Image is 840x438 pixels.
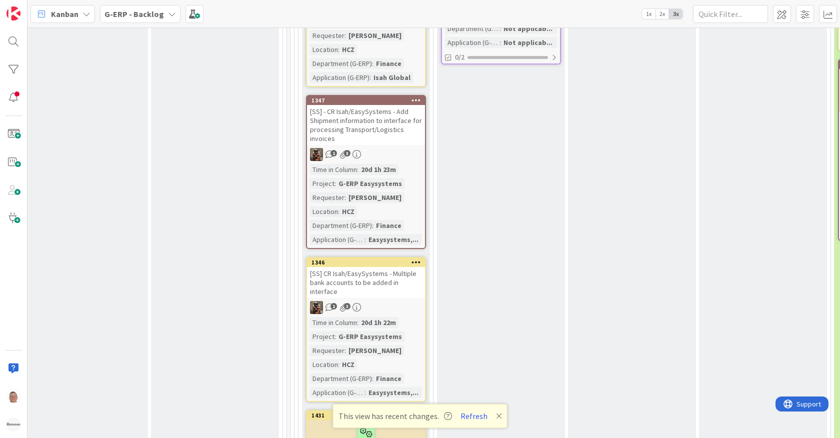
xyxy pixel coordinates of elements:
div: Requester [310,345,344,356]
div: 1346 [307,258,425,267]
div: [PERSON_NAME] [346,192,404,203]
img: lD [6,389,20,403]
div: [SS] - CR Isah/EasySystems - Add Shipment information to interface for processing Transport/Logis... [307,105,425,145]
div: 1431 [311,412,425,419]
span: 3 [344,150,350,156]
span: : [344,30,346,41]
div: Easysystems,... [366,387,421,398]
span: : [338,206,339,217]
span: : [372,373,373,384]
div: Finance [373,373,404,384]
div: G-ERP Easysystems [336,178,404,189]
span: : [357,164,358,175]
div: Requester [310,30,344,41]
span: This view has recent changes. [338,410,452,422]
span: 0/2 [455,52,464,62]
span: : [338,359,339,370]
span: : [369,72,371,83]
img: Visit kanbanzone.com [6,6,20,20]
div: Project [310,178,334,189]
div: Location [310,206,338,217]
span: : [372,58,373,69]
span: : [334,331,336,342]
div: Not applicab... [501,23,555,34]
span: 1 [330,150,337,156]
div: Location [310,359,338,370]
div: Not applicab... [501,37,555,48]
div: VK [307,148,425,161]
div: 1346 [311,259,425,266]
div: Department (G-ERP) [445,23,499,34]
span: : [344,345,346,356]
div: HCZ [339,206,357,217]
div: HCZ [339,359,357,370]
div: Requester [310,192,344,203]
span: : [364,387,366,398]
div: Application (G-ERP) [310,234,364,245]
div: 1431 [307,411,425,420]
span: 3x [669,9,682,19]
span: Kanban [51,8,78,20]
div: 20d 1h 22m [358,317,398,328]
div: Department (G-ERP) [310,58,372,69]
div: Time in Column [310,164,357,175]
div: 1347[SS] - CR Isah/EasySystems - Add Shipment information to interface for processing Transport/L... [307,96,425,145]
div: Isah Global [371,72,413,83]
div: HCZ [339,44,357,55]
span: : [334,178,336,189]
div: Application (G-ERP) [310,72,369,83]
span: : [357,317,358,328]
div: G-ERP Easysystems [336,331,404,342]
span: : [499,23,501,34]
span: 3 [344,303,350,309]
div: [PERSON_NAME] [346,30,404,41]
div: [SS] CR Isah/EasySystems - Multiple bank accounts to be added in interface [307,267,425,298]
img: avatar [6,417,20,431]
div: Department (G-ERP) [310,220,372,231]
div: Project [310,331,334,342]
span: 2x [655,9,669,19]
input: Quick Filter... [693,5,768,23]
div: Finance [373,220,404,231]
div: Easysystems,... [366,234,421,245]
span: 1x [642,9,655,19]
div: 20d 1h 23m [358,164,398,175]
span: : [344,192,346,203]
div: Finance [373,58,404,69]
b: G-ERP - Backlog [104,9,164,19]
div: Application (G-ERP) [310,387,364,398]
div: Application (G-ERP) [445,37,499,48]
button: Refresh [457,409,491,422]
span: 1 [330,303,337,309]
span: : [372,220,373,231]
div: 1346[SS] CR Isah/EasySystems - Multiple bank accounts to be added in interface [307,258,425,298]
div: 1347 [311,97,425,104]
div: [PERSON_NAME] [346,345,404,356]
img: VK [310,301,323,314]
div: Department (G-ERP) [310,373,372,384]
span: : [364,234,366,245]
div: Location [310,44,338,55]
div: VK [307,301,425,314]
div: 1347 [307,96,425,105]
div: Time in Column [310,317,357,328]
img: VK [310,148,323,161]
span: Support [21,1,45,13]
span: : [499,37,501,48]
span: : [338,44,339,55]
